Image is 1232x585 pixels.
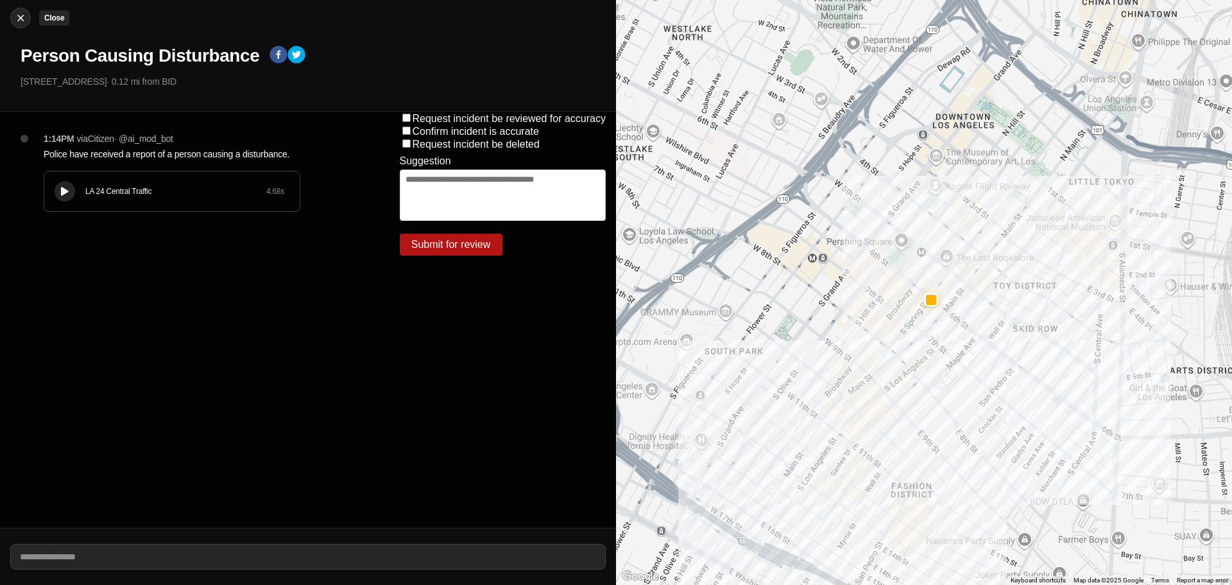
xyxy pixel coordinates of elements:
label: Request incident be reviewed for accuracy [413,113,606,124]
p: [STREET_ADDRESS] · 0.12 mi from BID [21,75,606,88]
button: Submit for review [400,234,502,256]
span: Map data ©2025 Google [1074,577,1143,584]
a: Report a map error [1177,577,1228,584]
div: 4.68 s [266,186,284,196]
h1: Person Causing Disturbance [21,44,259,67]
p: via Citizen · @ ai_mod_bot [77,132,173,145]
button: cancelClose [10,8,31,28]
label: Suggestion [400,155,451,167]
button: twitter [287,46,305,66]
small: Close [44,13,64,22]
p: 1:14PM [44,132,74,145]
label: Request incident be deleted [413,139,540,150]
p: Police have received a report of a person causing a disturbance. [44,148,348,161]
label: Confirm incident is accurate [413,126,539,137]
div: LA 24 Central Traffic [85,186,266,196]
button: facebook [269,46,287,66]
a: Terms [1151,577,1169,584]
img: Google [619,568,662,585]
a: Open this area in Google Maps (opens a new window) [619,568,662,585]
img: cancel [14,12,27,24]
button: Keyboard shortcuts [1011,576,1066,585]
